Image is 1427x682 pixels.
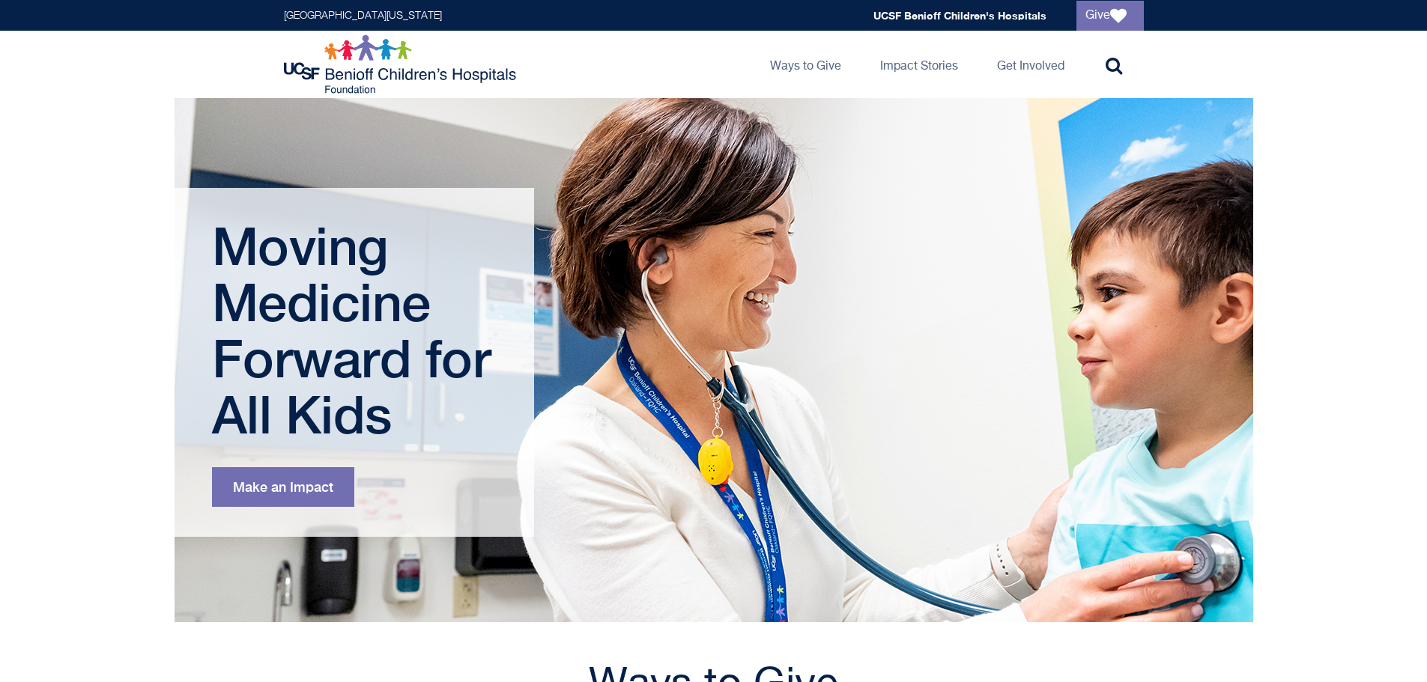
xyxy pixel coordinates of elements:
a: UCSF Benioff Children's Hospitals [873,9,1046,22]
a: Impact Stories [868,31,970,98]
a: [GEOGRAPHIC_DATA][US_STATE] [284,10,442,21]
a: Get Involved [985,31,1076,98]
h1: Moving Medicine Forward for All Kids [212,218,500,442]
a: Give [1076,1,1144,31]
a: Ways to Give [758,31,853,98]
img: Logo for UCSF Benioff Children's Hospitals Foundation [284,34,520,94]
a: Make an Impact [212,467,354,507]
